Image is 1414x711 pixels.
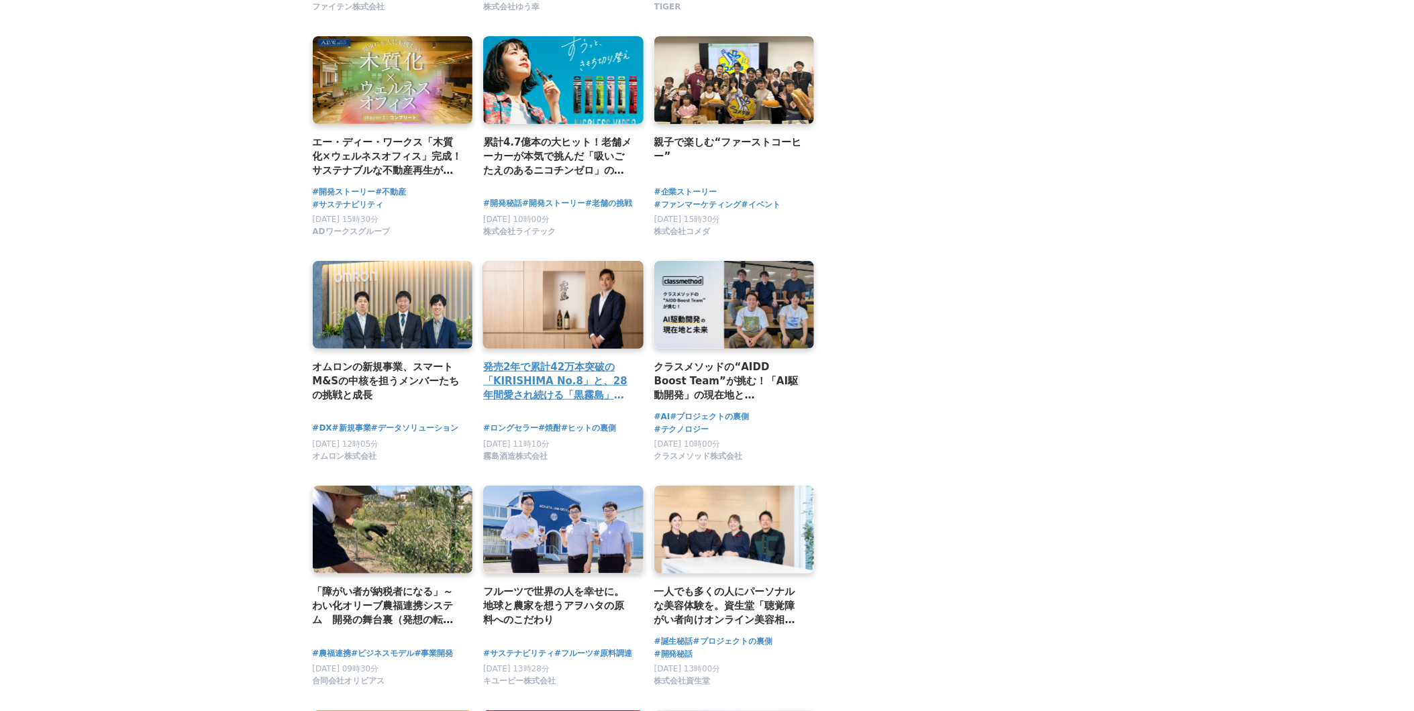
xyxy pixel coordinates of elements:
[654,423,709,436] a: #テクノロジー
[313,135,462,178] a: エー・ディー・ワークス「木質化×ウェルネスオフィス」完成！サステナブルな不動産再生が与えるインパクト ～社会課題解決への取組が、企業価値・社員のエンゲージメント向上に寄与～
[483,422,538,435] a: #ロングセラー
[693,635,772,648] a: #プロジェクトの裏側
[352,647,415,660] a: #ビジネスモデル
[654,135,804,164] a: 親子で楽しむ“ファーストコーヒー”
[483,455,548,464] a: 霧島酒造株式会社
[483,664,550,673] span: [DATE] 13時28分
[654,439,721,449] span: [DATE] 10時00分
[654,1,681,13] span: TIGER
[670,411,750,423] a: #プロジェクトの裏側
[561,422,616,435] a: #ヒットの裏側
[313,647,352,660] a: #農福連携
[654,226,711,237] span: 株式会社コメダ
[313,186,376,199] a: #開発ストーリー
[313,455,377,464] a: オムロン株式会社
[654,648,693,661] a: #開発秘話
[483,230,556,239] a: 株式会社ライテック
[376,186,407,199] a: #不動産
[313,679,385,689] a: 合同会社オリビアス
[483,135,633,178] a: 累計4.7億本の大ヒット！老舗メーカーが本気で挑んだ「吸いごたえのあるニコチンゼロ」のNICOLESSシリーズ開発秘話
[415,647,454,660] a: #事業開発
[313,199,384,211] span: #サステナビリティ
[538,422,561,435] a: #焼酎
[654,451,743,462] span: クラスメソッド株式会社
[654,215,721,224] span: [DATE] 15時30分
[522,197,585,210] a: #開発ストーリー
[654,360,804,403] a: クラスメソッドの“AIDD Boost Team”が挑む！「AI駆動開発」の現在地と[PERSON_NAME]
[654,230,711,239] a: 株式会社コメダ
[483,647,554,660] a: #サステナビリティ
[313,664,379,673] span: [DATE] 09時30分
[742,199,780,211] a: #イベント
[483,5,540,15] a: 株式会社ゆう幸
[313,1,385,13] span: ファイテン株式会社
[483,439,550,449] span: [DATE] 11時10分
[483,197,522,210] a: #開発秘話
[654,584,804,628] a: 一人でも多くの人にパーソナルな美容体験を。資生堂「聴覚障がい者向けオンライン美容相談サービス」
[313,226,390,237] span: ADワークスグループ
[313,215,379,224] span: [DATE] 15時30分
[313,422,332,435] a: #DX
[483,360,633,403] a: 発売2年で累計42万本突破の「KIRISHIMA No.8」と、28年間愛され続ける「黒霧島」。霧島酒造・新社長が明かす、第四次焼酎ブームの新潮流とは。
[483,584,633,628] a: フルーツで世界の人を幸せに。地球と農家を想うアヲハタの原料へのこだわり
[483,451,548,462] span: 霧島酒造株式会社
[654,635,693,648] a: #誕生秘話
[483,215,550,224] span: [DATE] 10時00分
[593,647,632,660] a: #原料調達
[313,360,462,403] a: オムロンの新規事業、スマートM&Sの中核を担うメンバーたちの挑戦と成長
[313,5,385,15] a: ファイテン株式会社
[313,675,385,687] span: 合同会社オリビアス
[371,422,458,435] a: #データソリューション
[483,679,556,689] a: キユーピー株式会社
[483,1,540,13] span: 株式会社ゆう幸
[654,411,670,423] a: #AI
[483,675,556,687] span: キユーピー株式会社
[585,197,632,210] a: #老舗の挑戦
[654,5,681,15] a: TIGER
[654,664,721,673] span: [DATE] 13時00分
[313,584,462,628] a: 「障がい者が納税者になる」～わい化オリーブ農福連携システム 開発の舞台裏（発想の転換と想い）～
[313,451,377,462] span: オムロン株式会社
[654,199,742,211] a: #ファンマーケティング
[654,679,711,689] a: 株式会社資生堂
[654,186,717,199] a: #企業ストーリー
[332,422,371,435] a: #新規事業
[654,455,743,464] a: クラスメソッド株式会社
[554,647,593,660] a: #フルーツ
[483,226,556,237] span: 株式会社ライテック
